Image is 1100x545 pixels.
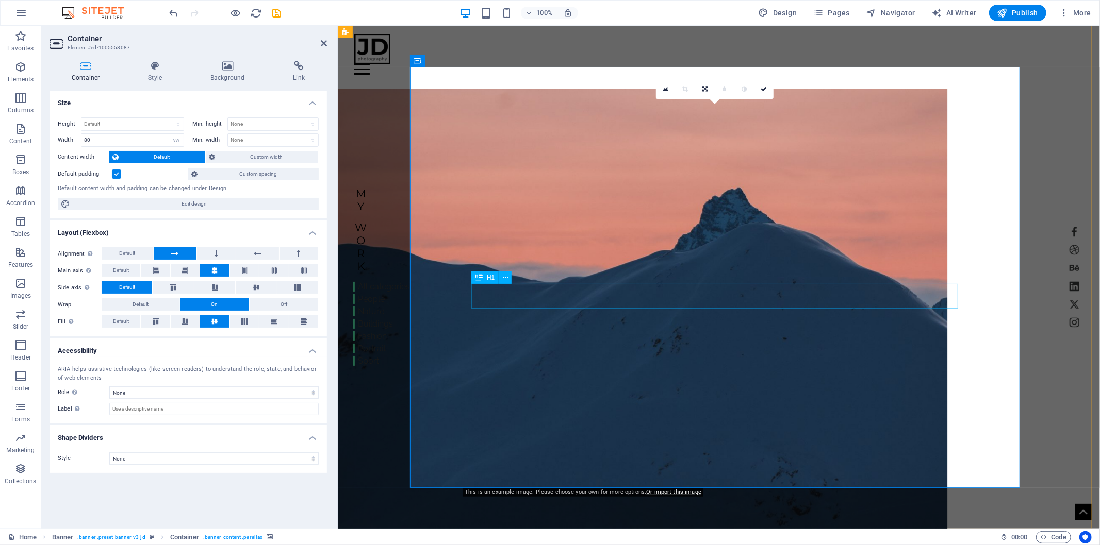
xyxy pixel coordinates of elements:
label: Height [58,121,81,127]
h2: Container [68,34,327,43]
a: Crop mode [676,79,695,99]
span: Publish [997,8,1038,18]
h6: 100% [536,7,553,19]
span: H1 [487,275,495,281]
span: Custom spacing [201,168,316,180]
span: On [211,298,218,311]
h4: Shape Dividers [50,425,327,444]
h3: Element #ed-1005558087 [68,43,306,53]
button: Custom width [206,151,318,163]
button: Code [1036,531,1071,543]
a: Confirm ( Ctrl ⏎ ) [754,79,774,99]
button: More [1055,5,1095,21]
span: Role [58,386,80,398]
label: Wrap [58,299,102,311]
button: Default [102,264,140,277]
button: Usercentrics [1079,531,1092,543]
button: On [180,298,249,311]
h4: Background [188,61,271,82]
i: Reload page [251,7,262,19]
p: Slider [13,322,29,331]
span: 00 00 [1011,531,1027,543]
label: Default padding [58,168,112,180]
p: Favorites [7,44,34,53]
button: save [271,7,283,19]
p: Columns [8,106,34,114]
p: Accordion [6,199,35,207]
span: Pages [813,8,849,18]
span: Default [119,281,135,294]
a: Blur [715,79,734,99]
a: Or import this image [646,489,701,496]
p: Forms [11,415,30,423]
a: Click to cancel selection. Double-click to open Pages [8,531,37,543]
h4: Container [50,61,126,82]
h4: Accessibility [50,338,327,357]
button: Edit design [58,198,319,210]
i: This element is a customizable preset [150,534,154,540]
span: . banner .preset-banner-v3-jd [77,531,145,543]
button: undo [168,7,180,19]
button: Pages [809,5,853,21]
img: Editor Logo [59,7,137,19]
label: Main axis [58,265,102,277]
i: This element contains a background [267,534,273,540]
div: ARIA helps assistive technologies (like screen readers) to understand the role, state, and behavi... [58,365,319,382]
input: Use a descriptive name [109,403,319,415]
p: Content [9,137,32,145]
i: Save (Ctrl+S) [271,7,283,19]
button: 100% [521,7,557,19]
h4: Link [271,61,327,82]
button: AI Writer [928,5,981,21]
span: Off [281,298,287,311]
button: Default [109,151,205,163]
button: reload [250,7,262,19]
span: Click to select. Double-click to edit [52,531,74,543]
h4: Style [126,61,188,82]
span: Default [133,298,149,311]
button: Navigator [862,5,920,21]
button: Default [102,281,152,294]
span: More [1059,8,1091,18]
span: Default [113,315,129,328]
p: Tables [11,230,30,238]
div: This is an example image. Please choose your own for more options. [463,488,703,497]
label: Fill [58,316,102,328]
label: Alignment [58,248,102,260]
label: Content width [58,151,109,163]
button: Default [102,298,179,311]
span: Code [1041,531,1066,543]
i: On resize automatically adjust zoom level to fit chosen device. [563,8,572,18]
button: Custom spacing [188,168,319,180]
button: Design [754,5,801,21]
p: Header [10,353,31,362]
a: Greyscale [734,79,754,99]
button: Off [250,298,318,311]
h4: Layout (Flexbox) [50,220,327,239]
span: Edit design [73,198,316,210]
p: Collections [5,477,36,485]
span: Navigator [866,8,915,18]
span: Custom width [218,151,315,163]
label: Side axis [58,282,102,294]
button: Default [102,247,153,260]
p: Boxes [12,168,29,176]
p: Features [8,261,33,269]
p: Marketing [6,446,35,454]
span: . banner-content .parallax [203,531,262,543]
label: Min. width [192,137,227,143]
label: Width [58,137,81,143]
span: Default [113,264,129,277]
span: Click to select. Double-click to edit [170,531,199,543]
h4: Size [50,91,327,109]
a: Select files from the file manager, stock photos, or upload file(s) [656,79,676,99]
div: Default content width and padding can be changed under Design. [58,184,319,193]
label: Min. height [192,121,227,127]
span: Default [122,151,202,163]
button: Default [102,315,140,328]
p: Elements [8,75,34,83]
h6: Session time [1000,531,1028,543]
p: Footer [11,384,30,393]
button: Publish [989,5,1046,21]
span: : [1019,533,1020,541]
